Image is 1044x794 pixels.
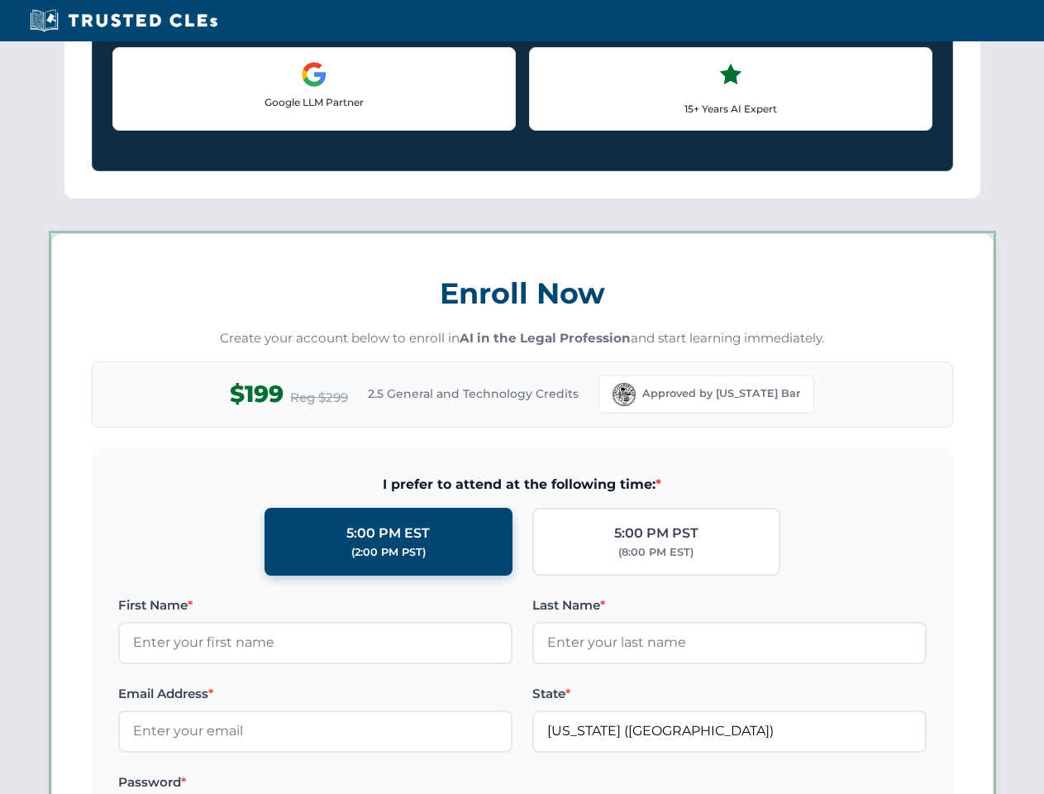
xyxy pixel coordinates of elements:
label: Email Address [118,684,512,704]
span: $199 [230,375,284,413]
p: 15+ Years AI Expert [543,101,918,117]
strong: AI in the Legal Profession [460,330,631,346]
div: 5:00 PM EST [346,523,430,544]
span: Approved by [US_STATE] Bar [642,385,800,402]
span: I prefer to attend at the following time: [118,474,927,495]
span: Reg $299 [290,388,348,408]
p: Create your account below to enroll in and start learning immediately. [92,329,953,348]
span: 2.5 General and Technology Credits [368,385,579,403]
div: (2:00 PM PST) [351,544,426,561]
img: Florida Bar [613,383,636,406]
div: 5:00 PM PST [614,523,698,544]
img: Trusted CLEs [25,8,222,33]
p: Google LLM Partner [126,94,502,110]
input: Enter your email [118,710,512,752]
img: Google [301,61,327,88]
label: Password [118,772,512,792]
label: First Name [118,595,512,615]
div: (8:00 PM EST) [618,544,694,561]
label: State [532,684,927,704]
input: Florida (FL) [532,710,927,752]
h3: Enroll Now [92,267,953,319]
input: Enter your first name [118,622,512,663]
label: Last Name [532,595,927,615]
input: Enter your last name [532,622,927,663]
